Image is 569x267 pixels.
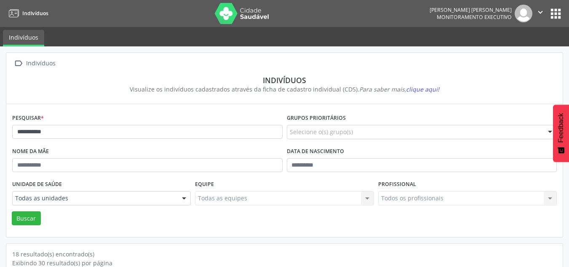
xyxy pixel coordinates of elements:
[548,6,563,21] button: apps
[12,57,24,70] i: 
[532,5,548,22] button: 
[12,250,557,259] div: 18 resultado(s) encontrado(s)
[287,112,346,125] label: Grupos prioritários
[430,6,512,13] div: [PERSON_NAME] [PERSON_NAME]
[12,57,57,70] a:  Indivíduos
[536,8,545,17] i: 
[287,145,344,158] label: Data de nascimento
[515,5,532,22] img: img
[24,57,57,70] div: Indivíduos
[3,30,44,46] a: Indivíduos
[12,112,44,125] label: Pesquisar
[6,6,48,20] a: Indivíduos
[12,178,62,191] label: Unidade de saúde
[290,127,353,136] span: Selecione o(s) grupo(s)
[12,211,41,226] button: Buscar
[553,105,569,162] button: Feedback - Mostrar pesquisa
[557,113,565,143] span: Feedback
[437,13,512,21] span: Monitoramento Executivo
[378,178,416,191] label: Profissional
[195,178,214,191] label: Equipe
[12,145,49,158] label: Nome da mãe
[359,85,439,93] i: Para saber mais,
[15,194,174,202] span: Todas as unidades
[18,85,551,94] div: Visualize os indivíduos cadastrados através da ficha de cadastro individual (CDS).
[18,76,551,85] div: Indivíduos
[22,10,48,17] span: Indivíduos
[406,85,439,93] span: clique aqui!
